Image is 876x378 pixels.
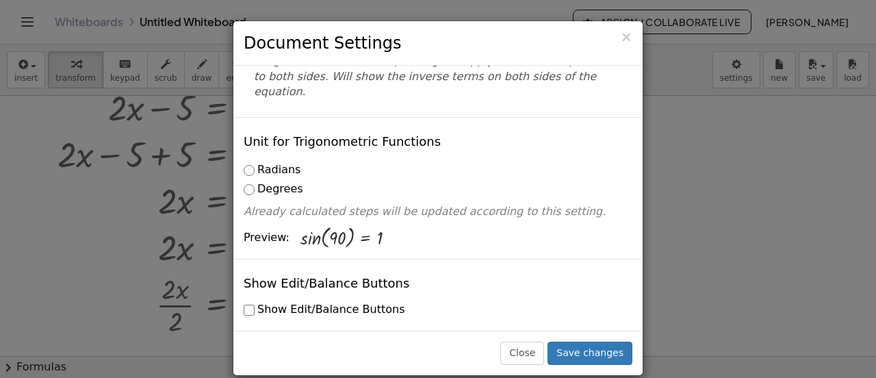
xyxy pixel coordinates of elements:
[547,342,632,365] button: Save changes
[244,165,255,176] input: Radians
[244,184,255,195] input: Degrees
[254,328,622,344] p: Show or hide the edit or balance button beneath each derivation.
[244,302,404,318] label: Show Edit/Balance Buttons
[244,277,409,290] h4: Show Edit/Balance Buttons
[620,29,632,45] span: ×
[244,204,632,220] p: Already calculated steps will be updated according to this setting.
[244,135,441,149] h4: Unit for Trigonometric Functions
[620,30,632,45] button: Close
[244,181,303,197] label: Degrees
[500,342,544,365] button: Close
[244,32,632,55] h3: Document Settings
[244,162,300,178] label: Radians
[244,230,289,246] span: Preview:
[244,305,255,316] input: Show Edit/Balance Buttons
[254,53,622,101] p: Drag a term across the equals sign to apply the inverse operation to both sides. Will show the in...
